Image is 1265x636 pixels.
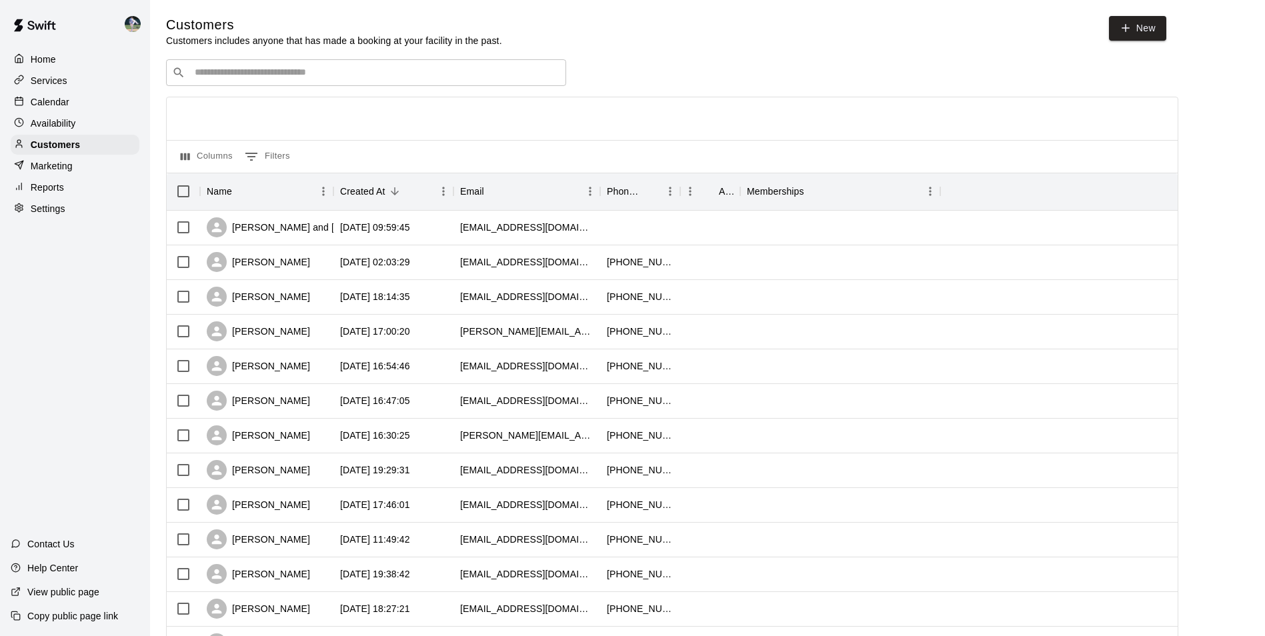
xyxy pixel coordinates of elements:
[166,34,502,47] p: Customers includes anyone that has made a booking at your facility in the past.
[680,173,740,210] div: Age
[340,533,410,546] div: 2025-09-13 11:49:42
[747,173,804,210] div: Memberships
[31,159,73,173] p: Marketing
[166,59,566,86] div: Search customers by name or email
[31,138,80,151] p: Customers
[27,609,118,623] p: Copy public page link
[607,359,674,373] div: +18652160517
[460,429,593,442] div: amy.rwallen@gmail.com
[31,95,69,109] p: Calendar
[125,16,141,32] img: Chad Bell
[460,602,593,615] div: chassitylr09@gmail.com
[460,359,593,373] div: williamsbrandil@hotmail.com
[740,173,940,210] div: Memberships
[1109,16,1166,41] a: New
[340,359,410,373] div: 2025-09-16 16:54:46
[232,182,251,201] button: Sort
[920,181,940,201] button: Menu
[340,255,410,269] div: 2025-09-17 02:03:29
[207,321,310,341] div: [PERSON_NAME]
[11,92,139,112] a: Calendar
[340,394,410,407] div: 2025-09-16 16:47:05
[27,585,99,599] p: View public page
[207,356,310,376] div: [PERSON_NAME]
[207,564,310,584] div: [PERSON_NAME]
[166,16,502,34] h5: Customers
[607,463,674,477] div: +18653632100
[340,173,385,210] div: Created At
[11,71,139,91] a: Services
[207,391,310,411] div: [PERSON_NAME]
[207,599,310,619] div: [PERSON_NAME]
[719,173,734,210] div: Age
[460,221,593,234] div: bbessbrooks@aol.com
[207,529,310,549] div: [PERSON_NAME]
[600,173,680,210] div: Phone Number
[313,181,333,201] button: Menu
[207,173,232,210] div: Name
[11,156,139,176] a: Marketing
[660,181,680,201] button: Menu
[580,181,600,201] button: Menu
[31,117,76,130] p: Availability
[333,173,453,210] div: Created At
[680,181,700,201] button: Menu
[607,567,674,581] div: +18658989300
[207,217,409,237] div: [PERSON_NAME] and [PERSON_NAME]
[460,173,484,210] div: Email
[340,602,410,615] div: 2025-09-10 18:27:21
[607,602,674,615] div: +17655463231
[460,498,593,511] div: sunsoakedbotanials@gmail.com
[607,255,674,269] div: +18658500728
[31,74,67,87] p: Services
[11,199,139,219] a: Settings
[11,113,139,133] a: Availability
[607,498,674,511] div: +18657193403
[340,325,410,338] div: 2025-09-16 17:00:20
[340,463,410,477] div: 2025-09-15 19:29:31
[804,182,823,201] button: Sort
[200,173,333,210] div: Name
[122,11,150,37] div: Chad Bell
[700,182,719,201] button: Sort
[607,394,674,407] div: +19015176255
[460,463,593,477] div: alekac624@gmail.com
[607,325,674,338] div: +18652036848
[207,252,310,272] div: [PERSON_NAME]
[11,49,139,69] a: Home
[27,537,75,551] p: Contact Us
[340,429,410,442] div: 2025-09-16 16:30:25
[207,495,310,515] div: [PERSON_NAME]
[460,394,593,407] div: jenntoomey89@gmail.com
[607,290,674,303] div: +14232765056
[11,135,139,155] a: Customers
[453,173,600,210] div: Email
[340,290,410,303] div: 2025-09-16 18:14:35
[241,146,293,167] button: Show filters
[340,567,410,581] div: 2025-09-12 19:38:42
[607,429,674,442] div: +18652565061
[11,177,139,197] a: Reports
[27,561,78,575] p: Help Center
[460,567,593,581] div: bentley91515@gmail.com
[433,181,453,201] button: Menu
[460,533,593,546] div: bridgette12345@icloud.com
[460,255,593,269] div: courtneymaibauer@gmail.com
[642,182,660,201] button: Sort
[607,533,674,546] div: +18658066847
[340,221,410,234] div: 2025-09-20 09:59:45
[207,425,310,445] div: [PERSON_NAME]
[460,325,593,338] div: beth.follies@yahoo.com
[607,173,642,210] div: Phone Number
[484,182,503,201] button: Sort
[177,146,236,167] button: Select columns
[31,202,65,215] p: Settings
[31,181,64,194] p: Reports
